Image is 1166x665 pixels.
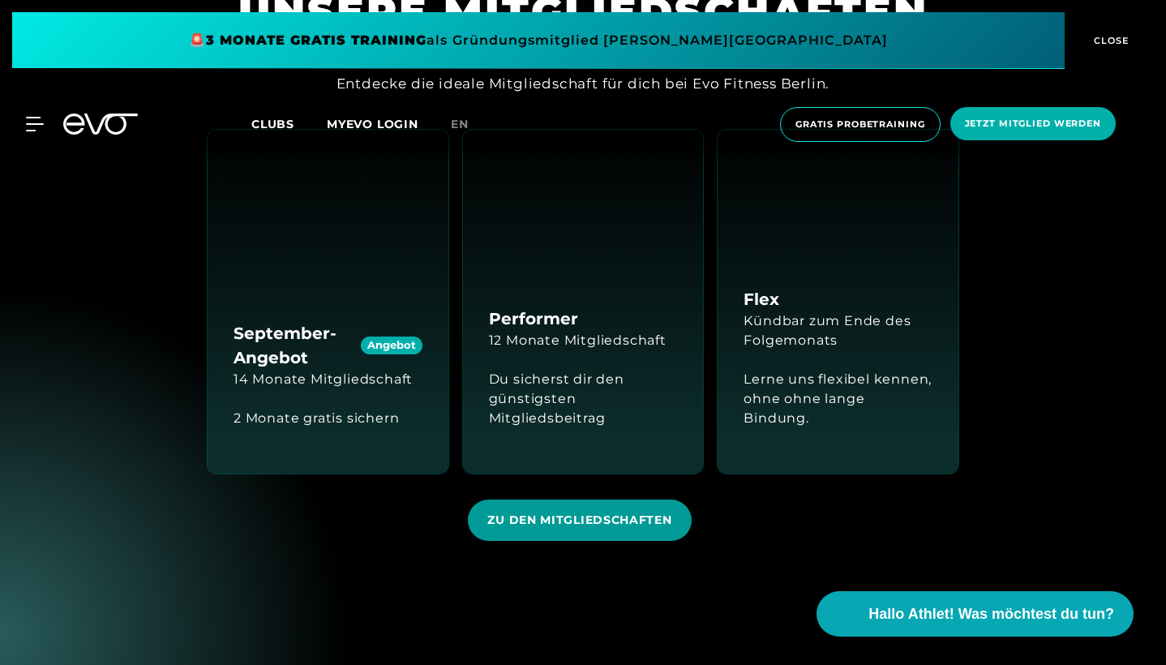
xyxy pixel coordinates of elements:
span: en [451,117,469,131]
a: Jetzt Mitglied werden [945,107,1121,142]
a: MYEVO LOGIN [327,117,418,131]
span: Hallo Athlet! Was möchtest du tun? [868,603,1114,625]
div: 14 Monate Mitgliedschaft [234,370,413,389]
a: Gratis Probetraining [775,107,945,142]
span: ZU DEN MITGLIEDSCHAFTEN [487,512,671,529]
h4: September-Angebot [234,321,422,370]
span: Jetzt Mitglied werden [965,117,1101,131]
div: Kündbar zum Ende des Folgemonats [744,311,932,350]
div: 12 Monate Mitgliedschaft [489,331,667,350]
h4: Flex [744,287,779,311]
span: Gratis Probetraining [795,118,925,131]
div: Angebot [361,337,422,355]
a: en [451,115,488,134]
h4: Performer [489,307,578,331]
button: Hallo Athlet! Was möchtest du tun? [817,591,1134,637]
button: CLOSE [1065,12,1154,69]
a: Clubs [251,116,327,131]
div: Du sicherst dir den günstigsten Mitgliedsbeitrag [489,370,678,428]
div: Lerne uns flexibel kennen, ohne ohne lange Bindung. [744,370,932,428]
div: 2 Monate gratis sichern [234,409,399,428]
span: Clubs [251,117,294,131]
a: ZU DEN MITGLIEDSCHAFTEN [468,487,697,553]
span: CLOSE [1090,33,1130,48]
